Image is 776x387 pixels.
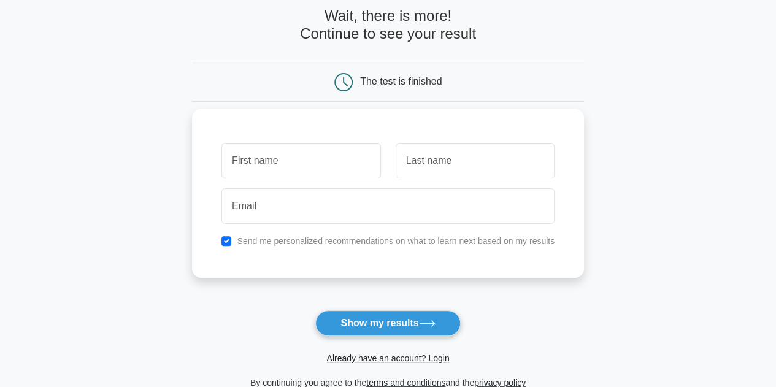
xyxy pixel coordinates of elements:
button: Show my results [315,310,460,336]
label: Send me personalized recommendations on what to learn next based on my results [237,236,555,246]
a: Already have an account? Login [326,353,449,363]
input: Last name [396,143,555,178]
input: Email [221,188,555,224]
div: The test is finished [360,76,442,86]
input: First name [221,143,380,178]
h4: Wait, there is more! Continue to see your result [192,7,584,43]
